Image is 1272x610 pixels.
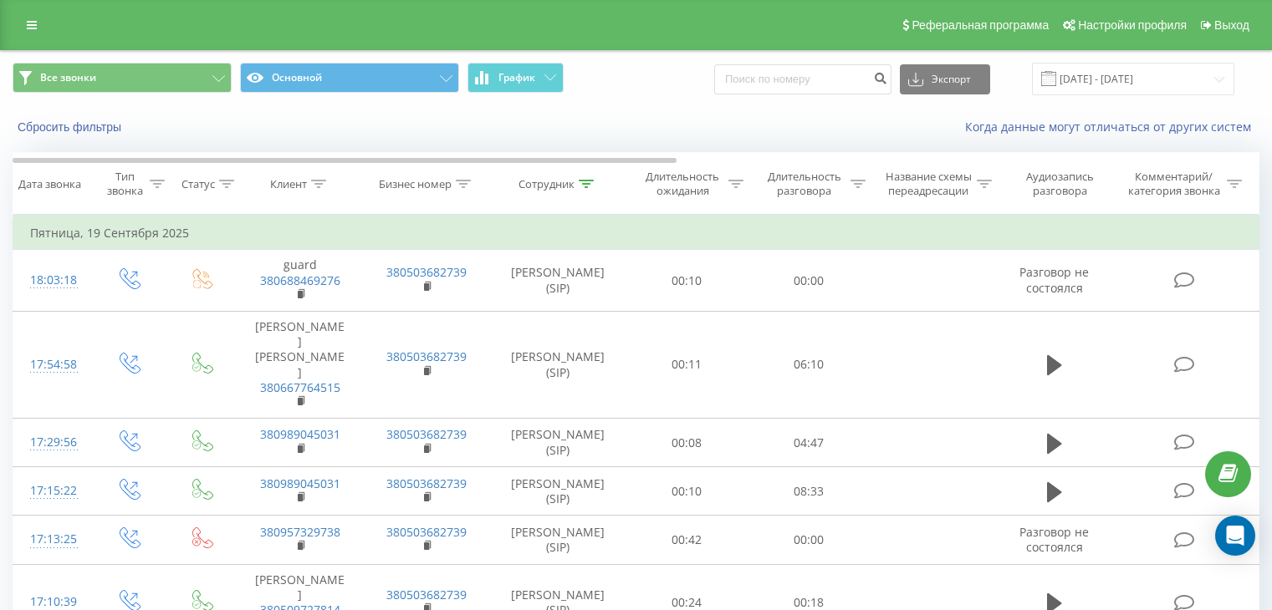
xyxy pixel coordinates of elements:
[490,516,626,564] td: [PERSON_NAME] (SIP)
[386,264,467,280] a: 380503682739
[1019,524,1089,555] span: Разговор не состоялся
[386,426,467,442] a: 380503682739
[519,177,575,191] div: Сотрудник
[30,475,74,507] div: 17:15:22
[181,177,215,191] div: Статус
[30,348,74,381] div: 17:54:58
[105,170,145,198] div: Тип звонка
[260,272,340,288] a: 380688469276
[912,18,1049,32] span: Реферальная программа
[13,216,1259,250] td: Пятница, 19 Сентября 2025
[1215,516,1255,556] div: Open Intercom Messenger
[260,524,340,540] a: 380957329738
[386,524,467,540] a: 380503682739
[1214,18,1249,32] span: Выход
[237,311,363,418] td: [PERSON_NAME] [PERSON_NAME]
[900,64,990,94] button: Экспорт
[386,348,467,364] a: 380503682739
[30,523,74,556] div: 17:13:25
[1011,170,1109,198] div: Аудиозапись разговора
[260,475,340,491] a: 380989045031
[1078,18,1187,32] span: Настройки профиля
[13,119,130,135] button: Сбросить фильтры
[1019,264,1089,295] span: Разговор не состоялся
[626,467,748,516] td: 00:10
[386,587,467,602] a: 380503682739
[490,467,626,516] td: [PERSON_NAME] (SIP)
[714,64,891,94] input: Поиск по номеру
[626,419,748,467] td: 00:08
[641,170,725,198] div: Длительность ожидания
[1125,170,1223,198] div: Комментарий/категория звонка
[748,419,869,467] td: 04:47
[490,311,626,418] td: [PERSON_NAME] (SIP)
[467,63,564,93] button: График
[498,72,535,84] span: График
[240,63,459,93] button: Основной
[30,426,74,459] div: 17:29:56
[626,311,748,418] td: 00:11
[626,516,748,564] td: 00:42
[965,119,1259,135] a: Когда данные могут отличаться от других систем
[40,71,96,84] span: Все звонки
[748,516,869,564] td: 00:00
[748,250,869,312] td: 00:00
[626,250,748,312] td: 00:10
[270,177,307,191] div: Клиент
[490,419,626,467] td: [PERSON_NAME] (SIP)
[30,264,74,297] div: 18:03:18
[763,170,846,198] div: Длительность разговора
[748,467,869,516] td: 08:33
[748,311,869,418] td: 06:10
[237,250,363,312] td: guard
[379,177,452,191] div: Бизнес номер
[13,63,232,93] button: Все звонки
[490,250,626,312] td: [PERSON_NAME] (SIP)
[18,177,81,191] div: Дата звонка
[885,170,973,198] div: Название схемы переадресации
[386,475,467,491] a: 380503682739
[260,426,340,442] a: 380989045031
[260,379,340,395] a: 380667764515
